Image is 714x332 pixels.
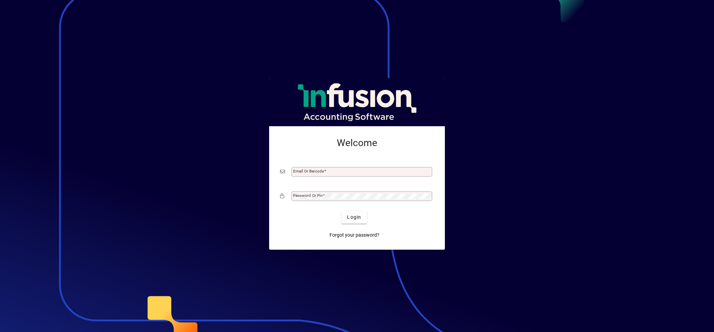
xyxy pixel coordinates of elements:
[293,193,323,198] mat-label: Password or Pin
[342,211,367,224] button: Login
[330,232,379,239] span: Forgot your password?
[327,229,382,241] a: Forgot your password?
[293,169,324,174] mat-label: Email or Barcode
[347,214,361,221] span: Login
[280,137,434,149] h2: Welcome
